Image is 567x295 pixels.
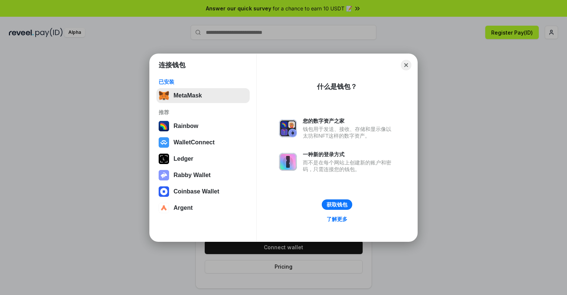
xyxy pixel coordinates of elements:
div: MetaMask [174,92,202,99]
h1: 连接钱包 [159,61,185,70]
button: MetaMask [156,88,250,103]
div: 获取钱包 [327,201,347,208]
div: 推荐 [159,109,247,116]
div: 什么是钱包？ [317,82,357,91]
a: 了解更多 [322,214,352,224]
div: 您的数字资产之家 [303,118,395,124]
button: Rainbow [156,119,250,134]
button: Argent [156,201,250,215]
div: Coinbase Wallet [174,188,219,195]
img: svg+xml,%3Csvg%20width%3D%2228%22%20height%3D%2228%22%20viewBox%3D%220%200%2028%2028%22%20fill%3D... [159,137,169,148]
button: Rabby Wallet [156,168,250,183]
div: Ledger [174,155,193,162]
img: svg+xml,%3Csvg%20fill%3D%22none%22%20height%3D%2233%22%20viewBox%3D%220%200%2035%2033%22%20width%... [159,90,169,101]
div: 钱包用于发送、接收、存储和显示像以太坊和NFT这样的数字资产。 [303,126,395,139]
div: 一种新的登录方式 [303,151,395,158]
div: 而不是在每个网站上创建新的账户和密码，只需连接您的钱包。 [303,159,395,173]
div: 了解更多 [327,216,347,222]
img: svg+xml,%3Csvg%20xmlns%3D%22http%3A%2F%2Fwww.w3.org%2F2000%2Fsvg%22%20fill%3D%22none%22%20viewBox... [279,119,297,137]
div: 已安装 [159,78,247,85]
img: svg+xml,%3Csvg%20xmlns%3D%22http%3A%2F%2Fwww.w3.org%2F2000%2Fsvg%22%20fill%3D%22none%22%20viewBox... [159,170,169,180]
button: Close [401,60,411,70]
div: WalletConnect [174,139,215,146]
button: 获取钱包 [322,199,352,210]
div: Argent [174,205,193,211]
img: svg+xml,%3Csvg%20xmlns%3D%22http%3A%2F%2Fwww.w3.org%2F2000%2Fsvg%22%20width%3D%2228%22%20height%3... [159,154,169,164]
button: Ledger [156,151,250,166]
img: svg+xml,%3Csvg%20width%3D%2228%22%20height%3D%2228%22%20viewBox%3D%220%200%2028%2028%22%20fill%3D... [159,186,169,197]
button: Coinbase Wallet [156,184,250,199]
img: svg+xml,%3Csvg%20xmlns%3D%22http%3A%2F%2Fwww.w3.org%2F2000%2Fsvg%22%20fill%3D%22none%22%20viewBox... [279,153,297,171]
img: svg+xml,%3Csvg%20width%3D%2228%22%20height%3D%2228%22%20viewBox%3D%220%200%2028%2028%22%20fill%3D... [159,203,169,213]
div: Rainbow [174,123,198,129]
div: Rabby Wallet [174,172,211,179]
button: WalletConnect [156,135,250,150]
img: svg+xml,%3Csvg%20width%3D%22120%22%20height%3D%22120%22%20viewBox%3D%220%200%20120%20120%22%20fil... [159,121,169,131]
